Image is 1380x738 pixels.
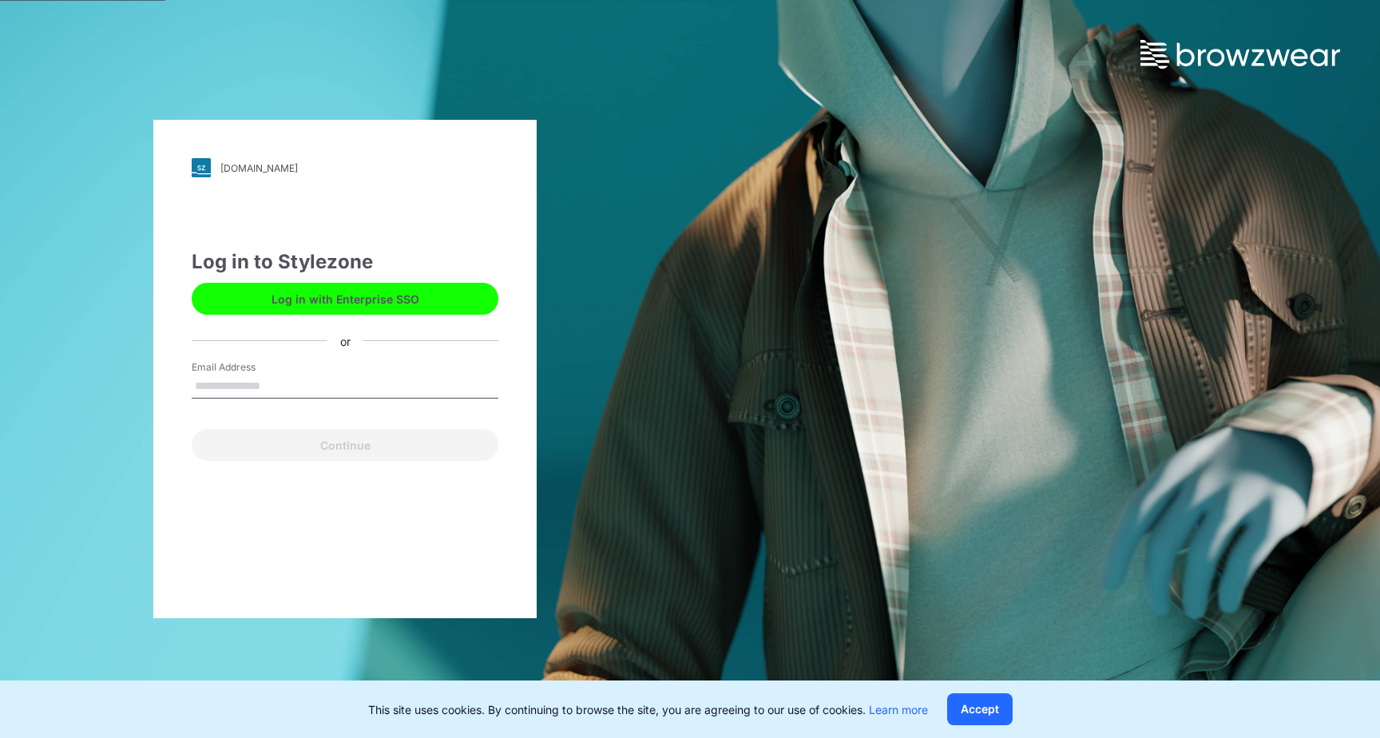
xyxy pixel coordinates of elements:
a: [DOMAIN_NAME] [192,158,498,177]
img: browzwear-logo.73288ffb.svg [1140,40,1340,69]
button: Log in with Enterprise SSO [192,283,498,315]
button: Accept [947,693,1013,725]
div: Log in to Stylezone [192,248,498,276]
div: [DOMAIN_NAME] [220,162,298,174]
p: This site uses cookies. By continuing to browse the site, you are agreeing to our use of cookies. [368,701,928,718]
img: svg+xml;base64,PHN2ZyB3aWR0aD0iMjgiIGhlaWdodD0iMjgiIHZpZXdCb3g9IjAgMCAyOCAyOCIgZmlsbD0ibm9uZSIgeG... [192,158,211,177]
label: Email Address [192,360,303,375]
div: or [327,332,363,349]
a: Learn more [869,703,928,716]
